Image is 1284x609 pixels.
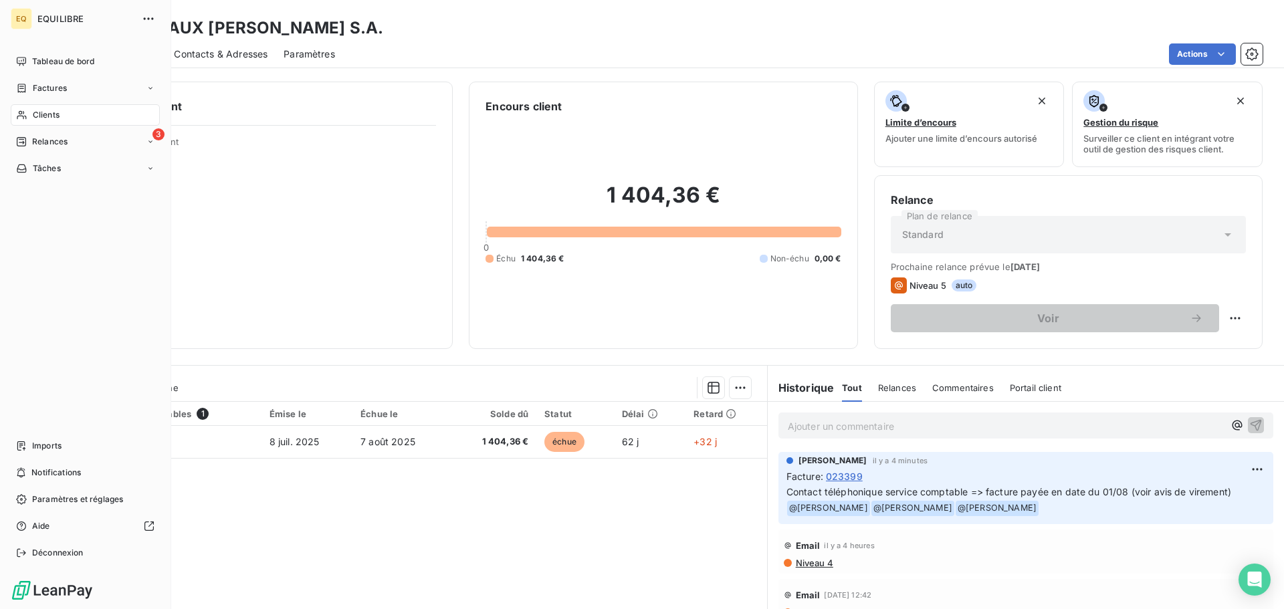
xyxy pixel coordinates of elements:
span: Tableau de bord [32,55,94,68]
span: 0 [484,242,489,253]
span: @ [PERSON_NAME] [956,501,1039,516]
span: Clients [33,109,60,121]
button: Limite d’encoursAjouter une limite d’encours autorisé [874,82,1065,167]
span: Niveau 4 [794,558,833,568]
div: EQ [11,8,32,29]
span: échue [544,432,584,452]
span: 8 juil. 2025 [270,436,320,447]
span: 023399 [826,469,863,483]
span: Tout [842,382,862,393]
span: Email [796,540,821,551]
span: auto [952,279,977,291]
h6: Encours client [486,98,562,114]
div: Délai [622,408,677,419]
h6: Historique [768,380,835,396]
span: 62 j [622,436,639,447]
div: Statut [544,408,606,419]
span: @ [PERSON_NAME] [871,501,954,516]
span: Paramètres et réglages [32,493,123,505]
span: Prochaine relance prévue le [891,261,1246,272]
span: 3 [152,128,165,140]
span: 0,00 € [815,253,841,265]
h2: 1 404,36 € [486,182,841,222]
button: Actions [1169,43,1236,65]
span: Échu [496,253,516,265]
span: 1 404,36 € [458,435,528,449]
span: Propriétés Client [108,136,436,155]
span: [PERSON_NAME] [798,455,867,467]
span: Niveau 5 [909,280,946,291]
span: il y a 4 minutes [873,457,928,465]
button: Gestion du risqueSurveiller ce client en intégrant votre outil de gestion des risques client. [1072,82,1263,167]
span: 7 août 2025 [360,436,415,447]
span: Déconnexion [32,547,84,559]
div: Open Intercom Messenger [1239,564,1271,596]
span: Factures [33,82,67,94]
div: Pièces comptables [108,408,253,420]
h3: HÔPITAUX [PERSON_NAME] S.A. [118,16,383,40]
span: 1 [197,408,209,420]
span: Non-échu [770,253,809,265]
button: Voir [891,304,1219,332]
span: Email [796,590,821,600]
span: Notifications [31,467,81,479]
span: Limite d’encours [885,117,956,128]
span: Commentaires [932,382,994,393]
h6: Relance [891,192,1246,208]
h6: Informations client [81,98,436,114]
span: Relances [878,382,916,393]
span: Surveiller ce client en intégrant votre outil de gestion des risques client. [1083,133,1251,154]
span: Portail client [1010,382,1061,393]
span: Paramètres [284,47,335,61]
span: Contact téléphonique service comptable => facture payée en date du 01/08 (voir avis de virement) [786,486,1231,497]
img: Logo LeanPay [11,580,94,601]
a: Aide [11,515,160,537]
span: Aide [32,520,50,532]
div: Émise le [270,408,344,419]
span: @ [PERSON_NAME] [787,501,870,516]
span: Standard [902,228,944,241]
span: EQUILIBRE [37,13,134,24]
span: Voir [907,313,1190,324]
span: Contacts & Adresses [174,47,267,61]
span: [DATE] 12:42 [824,591,871,599]
span: [DATE] [1010,261,1041,272]
span: Ajouter une limite d’encours autorisé [885,133,1037,144]
span: Facture : [786,469,823,483]
span: 1 404,36 € [521,253,564,265]
span: Tâches [33,162,61,174]
div: Solde dû [458,408,528,419]
span: Relances [32,136,68,148]
div: Retard [693,408,758,419]
span: il y a 4 heures [824,541,874,550]
span: Gestion du risque [1083,117,1158,128]
span: Imports [32,440,62,452]
div: Échue le [360,408,442,419]
span: +32 j [693,436,717,447]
